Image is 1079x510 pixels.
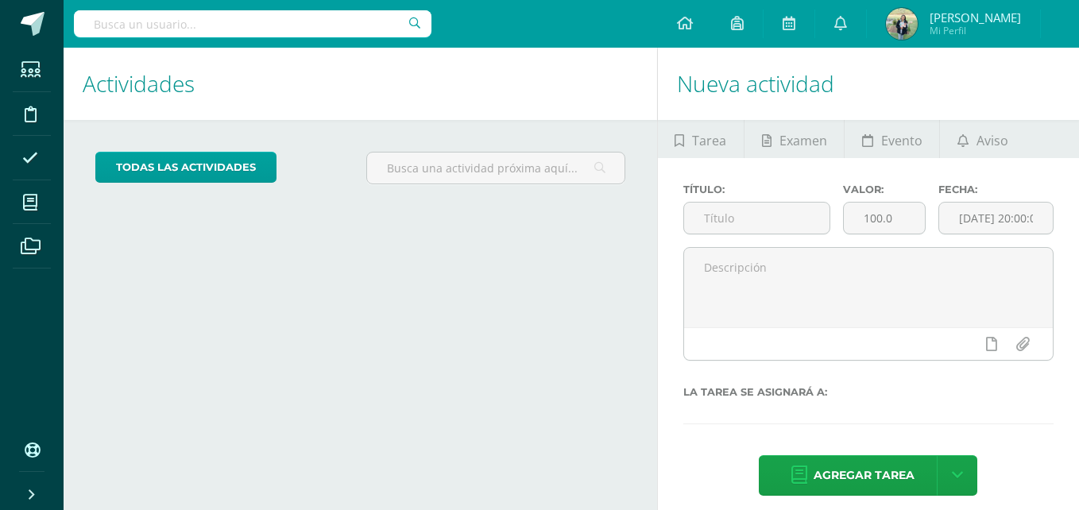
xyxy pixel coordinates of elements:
[744,120,844,158] a: Examen
[939,203,1053,234] input: Fecha de entrega
[683,184,830,195] label: Título:
[940,120,1025,158] a: Aviso
[83,48,638,120] h1: Actividades
[367,153,624,184] input: Busca una actividad próxima aquí...
[930,24,1021,37] span: Mi Perfil
[658,120,744,158] a: Tarea
[977,122,1008,160] span: Aviso
[95,152,277,183] a: todas las Actividades
[930,10,1021,25] span: [PERSON_NAME]
[938,184,1054,195] label: Fecha:
[779,122,827,160] span: Examen
[684,203,830,234] input: Título
[692,122,726,160] span: Tarea
[814,456,915,495] span: Agregar tarea
[683,386,1054,398] label: La tarea se asignará a:
[843,184,926,195] label: Valor:
[886,8,918,40] img: 8cc08a1ddbd8fc3ff39d803d9af12710.png
[844,203,926,234] input: Puntos máximos
[677,48,1060,120] h1: Nueva actividad
[74,10,431,37] input: Busca un usuario...
[845,120,939,158] a: Evento
[881,122,922,160] span: Evento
